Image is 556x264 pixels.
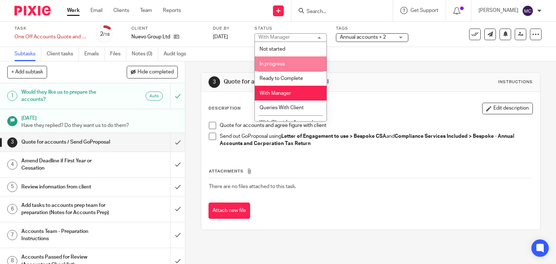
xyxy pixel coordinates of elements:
div: One Off Accounts Quote and Process [14,33,87,41]
h1: Amend Deadline if First Year or Cessation [21,156,116,174]
button: Attach new file [208,203,250,219]
label: Client [131,26,204,31]
a: Audit logs [164,47,191,61]
a: Email [90,7,102,14]
h1: [DATE] [21,113,178,122]
h1: Quote for accounts / Send GoProposal [21,137,116,148]
button: Hide completed [127,66,178,78]
small: /18 [103,33,110,37]
span: In progress [260,61,285,67]
div: 5 [7,182,17,192]
label: Tags [336,26,408,31]
button: + Add subtask [7,66,47,78]
div: 6 [7,204,17,214]
div: 4 [7,159,17,170]
h1: Add tasks to accounts prep team for preparation (Notes for Accounts Prep) [21,200,116,218]
div: Auto [146,91,163,101]
a: Reports [163,7,181,14]
h1: Review information from client [21,182,116,192]
div: 2 [100,30,110,38]
a: Files [110,47,126,61]
span: Hide completed [138,69,174,75]
label: Due by [213,26,245,31]
a: Client tasks [47,47,79,61]
input: Search [306,9,371,15]
a: Clients [113,7,129,14]
p: [PERSON_NAME] [479,7,518,14]
a: Team [140,7,152,14]
h1: Would they like us to prepare the accounts? [21,87,116,105]
button: Edit description [482,103,533,114]
a: Work [67,7,80,14]
span: Ready to Complete [260,76,303,81]
img: Pixie [14,6,51,16]
strong: Letter of Engagement to use > Bespoke CSA [281,134,386,139]
span: Get Support [410,8,438,13]
span: There are no files attached to this task. [209,184,296,189]
div: Instructions [498,79,533,85]
label: Task [14,26,87,31]
p: Send out GoProposal using and [220,133,533,148]
h1: Quote for accounts / Send GoProposal [224,78,386,86]
p: Quote for accounts and agree figure with client [220,122,533,129]
div: 3 [208,76,220,88]
span: Annual accounts + 2 [340,35,386,40]
div: With Manager [258,35,290,40]
span: [DATE] [213,34,228,39]
a: Subtasks [14,47,41,61]
div: 7 [7,230,17,240]
h1: Accounts Team - Preparation Instructions [21,226,116,244]
div: 1 [7,91,17,101]
span: With Manager [260,91,291,96]
a: Notes (0) [132,47,158,61]
span: Attachments [209,169,244,173]
p: Have they replied? Do they want us to do them? [21,122,178,129]
span: Not started [260,47,285,52]
p: Description [208,106,241,111]
label: Status [254,26,327,31]
span: With Client for Approval [260,120,313,125]
p: Nuevo Group Ltd [131,33,170,41]
span: Queries With Client [260,105,304,110]
img: svg%3E [522,5,534,17]
a: Emails [84,47,105,61]
div: 3 [7,137,17,148]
